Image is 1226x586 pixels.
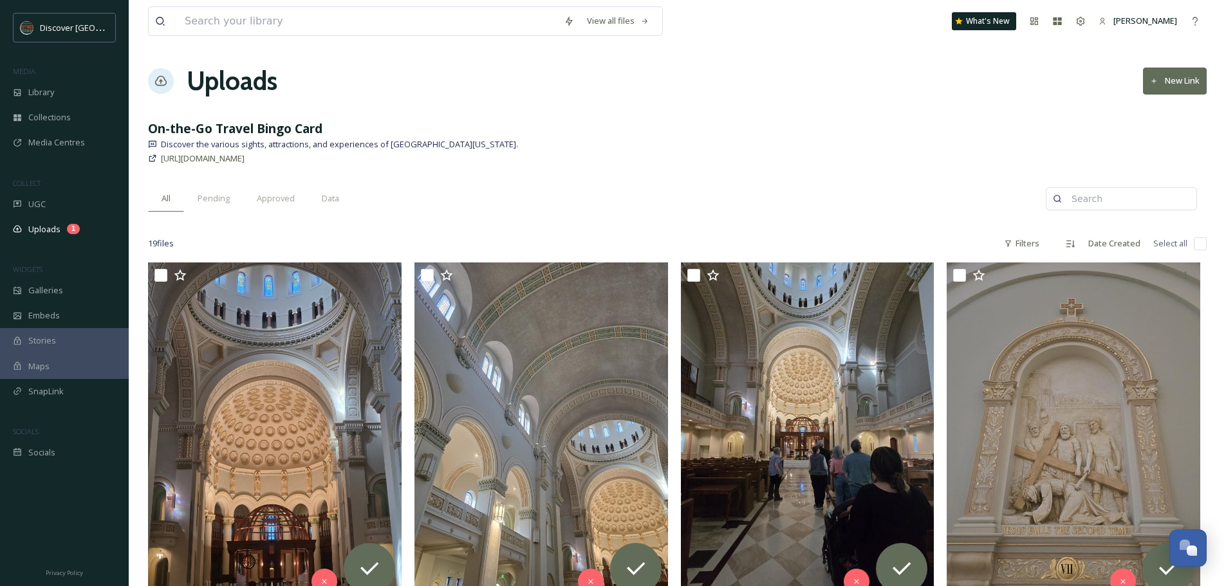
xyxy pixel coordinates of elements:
[13,426,39,436] span: SOCIALS
[28,86,54,98] span: Library
[40,21,201,33] span: Discover [GEOGRAPHIC_DATA][US_STATE]
[28,223,60,235] span: Uploads
[13,178,41,188] span: COLLECT
[1092,8,1184,33] a: [PERSON_NAME]
[148,120,322,137] strong: On-the-Go Travel Bingo Card
[1169,529,1207,567] button: Open Chat
[28,284,63,297] span: Galleries
[187,62,277,100] a: Uploads
[28,360,50,372] span: Maps
[28,385,64,398] span: SnapLink
[257,192,295,205] span: Approved
[28,111,71,124] span: Collections
[28,446,55,459] span: Socials
[178,7,557,35] input: Search your library
[21,21,33,34] img: SIN-logo.svg
[1143,68,1207,94] button: New Link
[67,224,80,234] div: 1
[998,231,1046,256] div: Filters
[148,237,174,250] span: 19 file s
[198,192,230,205] span: Pending
[1113,15,1177,26] span: [PERSON_NAME]
[1153,237,1187,250] span: Select all
[322,192,339,205] span: Data
[46,564,83,580] a: Privacy Policy
[161,152,245,164] span: [URL][DOMAIN_NAME]
[46,569,83,577] span: Privacy Policy
[161,138,518,151] span: Discover the various sights, attractions, and experiences of [GEOGRAPHIC_DATA][US_STATE].
[28,136,85,149] span: Media Centres
[28,198,46,210] span: UGC
[580,8,656,33] a: View all files
[161,151,245,166] a: [URL][DOMAIN_NAME]
[28,309,60,322] span: Embeds
[13,264,42,274] span: WIDGETS
[1082,231,1147,256] div: Date Created
[952,12,1016,30] a: What's New
[28,334,56,347] span: Stories
[13,66,35,76] span: MEDIA
[1065,186,1190,212] input: Search
[162,192,171,205] span: All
